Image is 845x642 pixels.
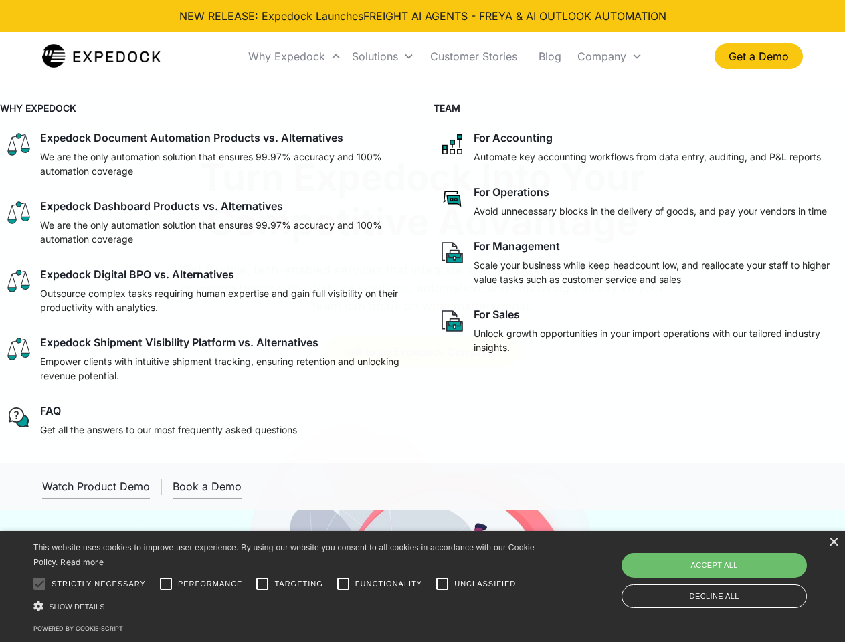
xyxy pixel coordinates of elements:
a: Powered by cookie-script [33,625,123,632]
div: Why Expedock [243,33,347,79]
a: Customer Stories [419,33,528,79]
span: Unclassified [454,578,516,590]
p: We are the only automation solution that ensures 99.97% accuracy and 100% automation coverage [40,218,407,246]
div: Expedock Digital BPO vs. Alternatives [40,267,234,281]
div: Company [572,33,648,79]
img: scale icon [5,336,32,362]
span: This website uses cookies to improve user experience. By using our website you consent to all coo... [33,543,535,568]
p: We are the only automation solution that ensures 99.97% accuracy and 100% automation coverage [40,150,407,178]
div: Expedock Document Automation Products vs. Alternatives [40,131,343,144]
div: Book a Demo [173,479,242,493]
div: Expedock Shipment Visibility Platform vs. Alternatives [40,336,318,349]
div: Show details [33,599,539,613]
iframe: Chat Widget [622,498,845,642]
img: regular chat bubble icon [5,404,32,431]
div: For Sales [474,308,520,321]
img: Expedock Logo [42,43,161,70]
p: Outsource complex tasks requiring human expertise and gain full visibility on their productivity ... [40,286,407,314]
div: NEW RELEASE: Expedock Launches [179,8,666,24]
a: Book a Demo [173,474,242,499]
img: paper and bag icon [439,308,466,334]
img: scale icon [5,267,32,294]
div: Expedock Dashboard Products vs. Alternatives [40,199,283,213]
div: Why Expedock [248,49,325,63]
p: Get all the answers to our most frequently asked questions [40,423,297,437]
a: open lightbox [42,474,150,499]
div: For Accounting [474,131,553,144]
p: Empower clients with intuitive shipment tracking, ensuring retention and unlocking revenue potent... [40,354,407,383]
img: network like icon [439,131,466,158]
img: scale icon [5,199,32,226]
span: Strictly necessary [52,578,146,590]
span: Performance [178,578,243,590]
span: Show details [49,603,105,611]
a: Get a Demo [715,43,803,69]
img: scale icon [5,131,32,158]
img: rectangular chat bubble icon [439,185,466,212]
span: Functionality [355,578,422,590]
p: Automate key accounting workflows from data entry, auditing, and P&L reports [474,150,821,164]
div: Solutions [352,49,398,63]
a: Blog [528,33,572,79]
p: Scale your business while keep headcount low, and reallocate your staff to higher value tasks suc... [474,258,840,286]
span: Targeting [274,578,322,590]
a: Read more [60,557,104,567]
div: Company [577,49,626,63]
img: paper and bag icon [439,239,466,266]
p: Avoid unnecessary blocks in the delivery of goods, and pay your vendors in time [474,204,827,218]
a: home [42,43,161,70]
div: Solutions [347,33,419,79]
div: FAQ [40,404,61,417]
div: Watch Product Demo [42,479,150,493]
div: For Management [474,239,560,253]
p: Unlock growth opportunities in your import operations with our tailored industry insights. [474,326,840,354]
a: FREIGHT AI AGENTS - FREYA & AI OUTLOOK AUTOMATION [363,9,666,23]
div: For Operations [474,185,549,199]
